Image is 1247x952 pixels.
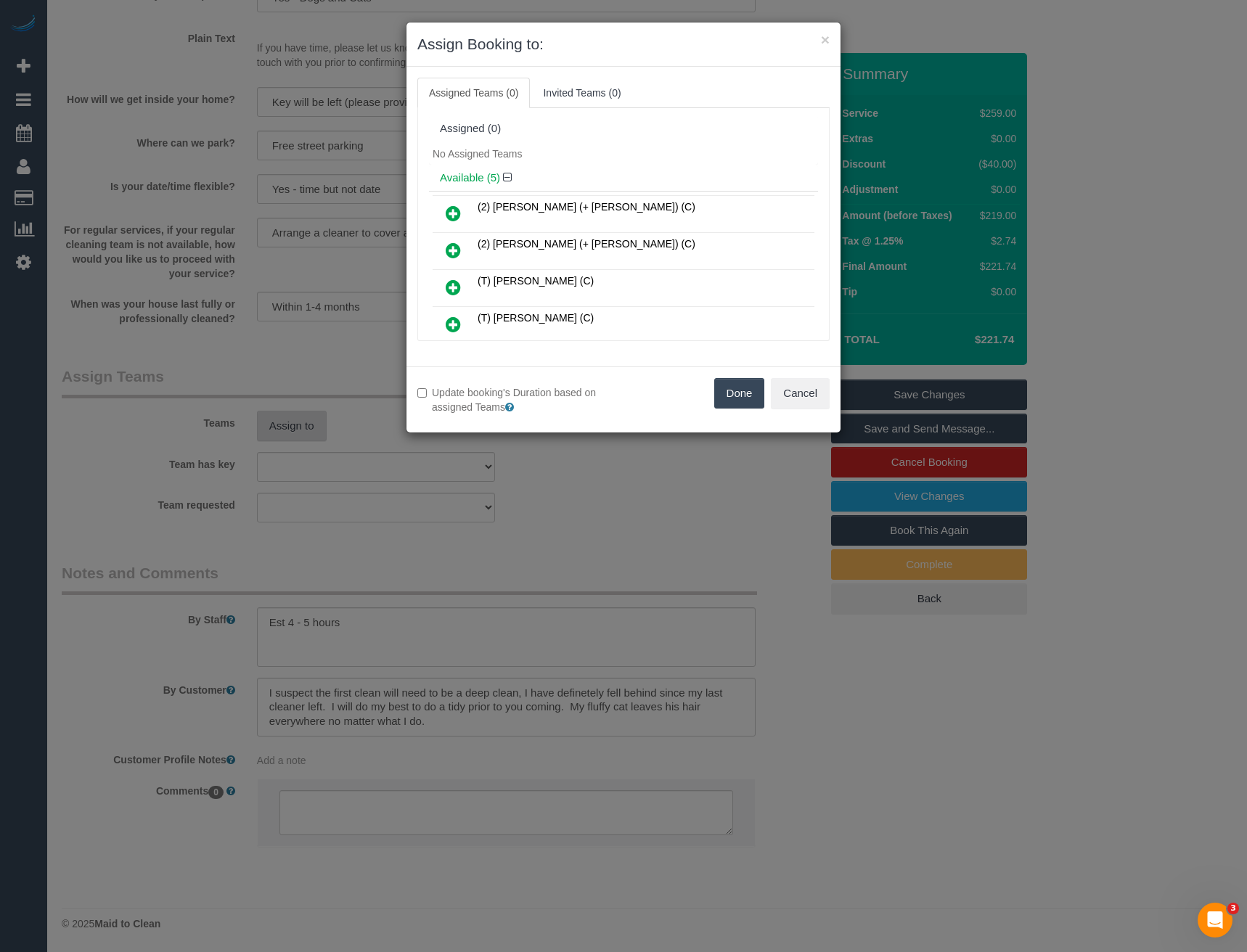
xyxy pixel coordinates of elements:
span: No Assigned Teams [433,148,522,160]
h3: Assign Booking to: [417,33,830,55]
button: Cancel [771,378,830,409]
span: (2) [PERSON_NAME] (+ [PERSON_NAME]) (C) [478,238,695,250]
span: (2) [PERSON_NAME] (+ [PERSON_NAME]) (C) [478,201,695,213]
span: (T) [PERSON_NAME] (C) [478,275,594,287]
h4: Available (5) [440,172,807,184]
a: Invited Teams (0) [531,78,632,108]
span: 3 [1227,903,1239,914]
span: (T) [PERSON_NAME] (C) [478,312,594,324]
label: Update booking's Duration based on assigned Teams [417,385,613,414]
a: Assigned Teams (0) [417,78,530,108]
input: Update booking's Duration based on assigned Teams [417,388,427,398]
button: Done [714,378,765,409]
button: × [821,32,830,47]
div: Assigned (0) [440,123,807,135]
iframe: Intercom live chat [1198,903,1232,937]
